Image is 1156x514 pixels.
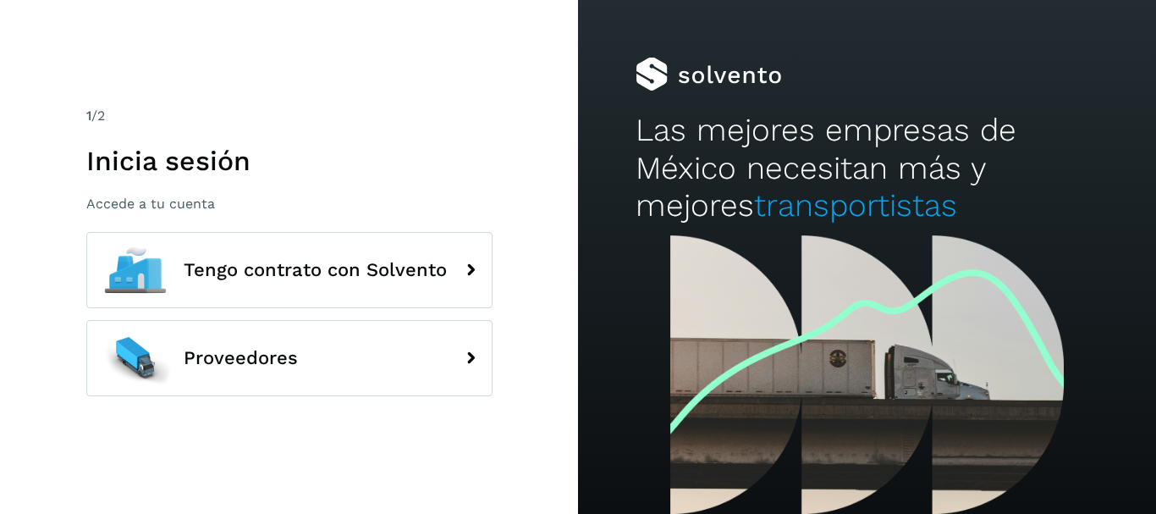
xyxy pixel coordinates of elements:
[636,112,1098,224] h2: Las mejores empresas de México necesitan más y mejores
[184,260,447,280] span: Tengo contrato con Solvento
[86,196,493,212] p: Accede a tu cuenta
[754,187,957,224] span: transportistas
[86,145,493,177] h1: Inicia sesión
[86,232,493,308] button: Tengo contrato con Solvento
[86,320,493,396] button: Proveedores
[184,348,298,368] span: Proveedores
[86,108,91,124] span: 1
[86,106,493,126] div: /2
